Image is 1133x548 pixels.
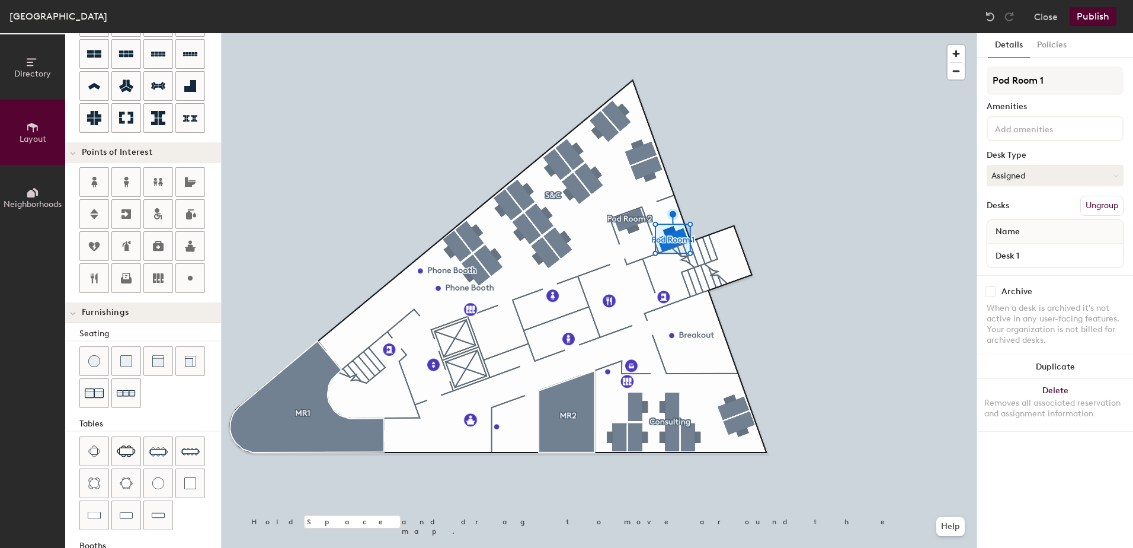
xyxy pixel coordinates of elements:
button: Four seat table [79,437,109,466]
img: Table (1x2) [88,509,101,521]
button: Close [1034,7,1058,26]
img: Four seat table [88,445,100,457]
button: Eight seat table [143,437,173,466]
img: Six seat round table [120,477,133,489]
button: Couch (corner) [175,346,205,376]
img: Couch (x2) [85,384,104,403]
button: Details [988,33,1030,58]
img: Couch (corner) [184,355,196,367]
button: Publish [1070,7,1116,26]
button: Table (1x1) [175,469,205,498]
div: Seating [79,327,221,340]
button: Table (round) [143,469,173,498]
button: Six seat round table [111,469,141,498]
img: Table (1x4) [152,509,165,521]
div: Desk Type [987,151,1124,160]
div: When a desk is archived it's not active in any user-facing features. Your organization is not bil... [987,303,1124,346]
input: Unnamed desk [990,247,1121,264]
img: Four seat round table [88,477,100,489]
button: Ten seat table [175,437,205,466]
img: Couch (middle) [152,355,164,367]
button: DeleteRemoves all associated reservation and assignment information [977,379,1133,431]
button: Stool [79,346,109,376]
img: Table (round) [152,477,164,489]
div: Amenities [987,102,1124,111]
button: Six seat table [111,437,141,466]
button: Couch (x3) [111,378,141,408]
img: Table (1x3) [120,509,133,521]
img: Undo [984,11,996,23]
button: Assigned [987,165,1124,186]
div: [GEOGRAPHIC_DATA] [9,9,107,24]
img: Stool [88,355,100,367]
img: Redo [1003,11,1015,23]
button: Duplicate [977,355,1133,379]
div: Archive [1001,287,1032,297]
button: Help [936,517,965,536]
button: Cushion [111,346,141,376]
button: Table (1x3) [111,501,141,530]
button: Couch (x2) [79,378,109,408]
button: Table (1x2) [79,501,109,530]
button: Table (1x4) [143,501,173,530]
img: Couch (x3) [117,384,136,403]
span: Directory [14,69,51,79]
button: Couch (middle) [143,346,173,376]
span: Furnishings [82,308,129,317]
div: Desks [987,201,1009,211]
span: Neighborhoods [4,199,62,209]
span: Layout [20,134,46,144]
div: Tables [79,418,221,431]
input: Add amenities [993,121,1099,135]
img: Cushion [120,355,132,367]
span: Points of Interest [82,148,152,157]
img: Six seat table [117,445,136,457]
img: Eight seat table [149,442,168,461]
img: Table (1x1) [184,477,196,489]
img: Ten seat table [181,442,200,461]
button: Four seat round table [79,469,109,498]
button: Policies [1030,33,1074,58]
div: Removes all associated reservation and assignment information [984,398,1126,419]
button: Ungroup [1080,196,1124,216]
span: Name [990,221,1026,243]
